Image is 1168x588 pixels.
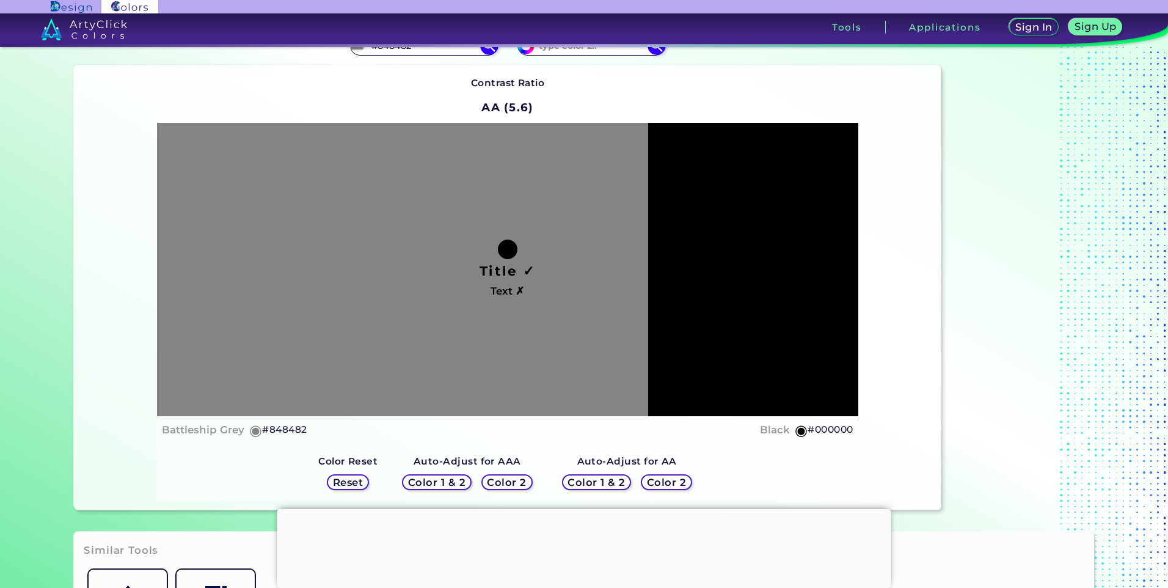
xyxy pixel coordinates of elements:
h5: Color 2 [489,478,525,487]
h5: ◉ [795,423,808,438]
strong: Auto-Adjust for AA [577,455,677,467]
h5: Color 2 [649,478,685,487]
h4: Text ✗ [491,282,524,300]
h5: #848482 [262,422,307,438]
h5: Sign Up [1076,22,1115,31]
h5: Sign In [1017,23,1051,32]
a: Sign Up [1071,20,1120,35]
img: logo_artyclick_colors_white.svg [41,18,127,40]
h4: Black [760,421,790,439]
h5: ◉ [249,423,263,438]
h5: Color 1 & 2 [411,478,463,487]
strong: Contrast Ratio [471,77,545,89]
h4: Battleship Grey [162,421,244,439]
a: Sign In [1011,20,1057,35]
strong: Color Reset [318,455,378,467]
h1: Title ✓ [480,262,536,280]
h3: Tools [832,23,862,32]
strong: Auto-Adjust for AAA [414,455,521,467]
h5: #000000 [808,422,853,438]
img: ArtyClick Design logo [51,1,92,13]
iframe: Advertisement [277,509,891,585]
h5: Reset [334,478,362,487]
h5: Color 1 & 2 [570,478,622,487]
h2: AA (5.6) [476,94,539,120]
h3: Applications [909,23,980,32]
h3: Similar Tools [84,543,158,558]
